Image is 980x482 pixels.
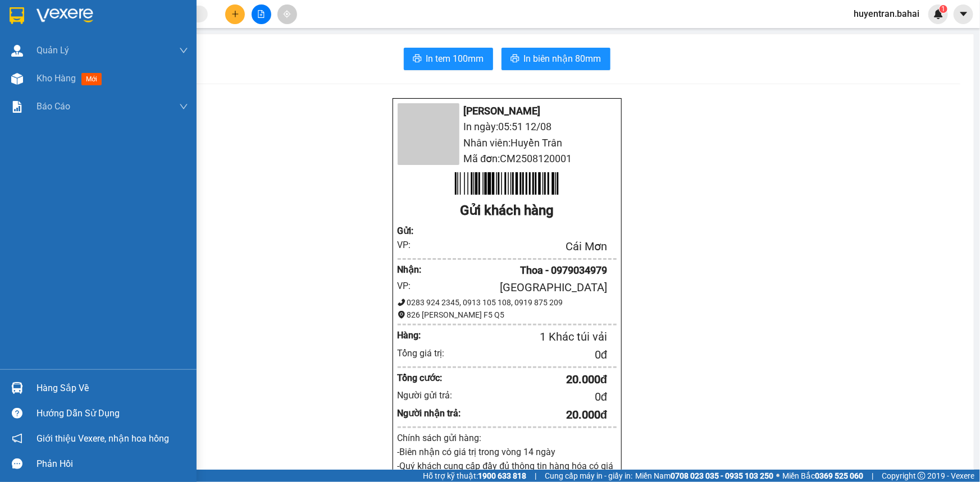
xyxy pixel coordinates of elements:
li: Nhân viên: Huyền Trân [398,135,617,151]
div: [GEOGRAPHIC_DATA] [425,279,607,296]
span: | [872,470,873,482]
p: -Biên nhận có giá trị trong vòng 14 ngày [398,445,617,459]
span: notification [12,433,22,444]
span: Gửi: [10,11,27,22]
div: 20.000 đ [461,371,607,388]
div: Tổng cước: [398,371,462,385]
div: 0979034979 [107,48,221,64]
span: file-add [257,10,265,18]
span: environment [398,311,405,319]
div: VP: [398,238,425,252]
div: Hướng dẫn sử dụng [37,405,188,422]
span: down [179,46,188,55]
span: Nhận: [107,10,134,21]
button: printerIn tem 100mm [404,48,493,70]
div: Phản hồi [37,456,188,472]
span: caret-down [959,9,969,19]
div: 826 [PERSON_NAME] F5 Q5 [398,309,617,321]
span: printer [510,54,519,65]
span: Báo cáo [37,99,70,113]
button: file-add [252,4,271,24]
div: 0283 924 2345, 0913 105 108, 0919 875 209 [398,296,617,309]
span: Quản Lý [37,43,69,57]
strong: 0708 023 035 - 0935 103 250 [671,471,773,480]
span: Cung cấp máy in - giấy in: [545,470,632,482]
span: 1 [941,5,945,13]
div: 0 đ [461,388,607,406]
img: icon-new-feature [933,9,943,19]
div: Gửi khách hàng [398,200,617,222]
span: ⚪️ [776,474,780,478]
span: copyright [918,472,926,480]
span: phone [398,299,405,306]
span: message [12,458,22,469]
li: In ngày: 05:51 12/08 [398,119,617,135]
strong: 0369 525 060 [815,471,863,480]
span: Giới thiệu Vexere, nhận hoa hồng [37,431,169,446]
strong: 1900 633 818 [478,471,526,480]
span: CC : [106,74,121,85]
span: In tem 100mm [426,52,484,66]
div: 0 đ [461,346,607,364]
div: 20.000 đ [461,406,607,424]
span: plus [231,10,239,18]
div: [GEOGRAPHIC_DATA] [107,10,221,35]
li: Mã đơn: CM2508120001 [398,151,617,167]
div: Cái Mơn [10,10,99,23]
img: warehouse-icon [11,45,23,57]
span: printer [413,54,422,65]
img: logo-vxr [10,7,24,24]
sup: 1 [940,5,947,13]
div: VP: [398,279,425,293]
span: down [179,102,188,111]
div: Nhận : [398,263,425,277]
img: warehouse-icon [11,382,23,394]
button: plus [225,4,245,24]
span: | [535,470,536,482]
div: 20.000 [106,71,222,86]
span: Kho hàng [37,73,76,84]
div: Người gửi trả: [398,388,462,402]
div: Hàng sắp về [37,380,188,397]
span: mới [81,73,102,85]
button: caret-down [954,4,973,24]
div: Thoa [107,35,221,48]
button: aim [277,4,297,24]
div: Tổng giá trị: [398,346,462,360]
img: warehouse-icon [11,73,23,85]
button: printerIn biên nhận 80mm [502,48,610,70]
div: Cái Mơn [425,238,607,255]
span: In biên nhận 80mm [524,52,601,66]
div: Gửi : [398,224,425,238]
span: question-circle [12,408,22,419]
span: aim [283,10,291,18]
div: Người nhận trả: [398,406,462,420]
div: 1 Khác túi vải [443,328,608,346]
span: Hỗ trợ kỹ thuật: [423,470,526,482]
div: Thoa - 0979034979 [425,263,607,278]
span: huyentran.bahai [845,7,928,21]
img: solution-icon [11,101,23,113]
div: Hàng: [398,328,443,342]
span: Miền Bắc [782,470,863,482]
span: Miền Nam [635,470,773,482]
div: Chính sách gửi hàng: [398,431,617,445]
li: [PERSON_NAME] [398,103,617,119]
